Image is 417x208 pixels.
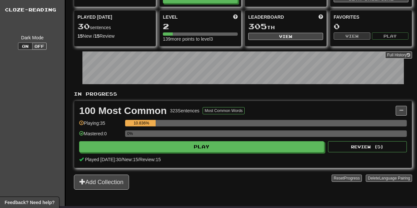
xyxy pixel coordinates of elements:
[170,107,200,114] div: 323 Sentences
[366,175,412,182] button: DeleteLanguage Pairing
[163,22,238,30] div: 2
[77,33,83,39] strong: 15
[138,157,140,162] span: /
[77,14,112,20] span: Played [DATE]
[344,176,360,180] span: Progress
[328,141,407,152] button: Review (5)
[5,199,55,206] span: Open feedback widget
[334,22,408,30] div: 0
[18,43,33,50] button: On
[79,120,122,131] div: Playing: 35
[74,175,129,190] button: Add Collection
[74,91,412,97] p: In Progress
[334,32,370,40] button: View
[139,157,161,162] span: Review: 15
[248,22,323,31] div: th
[77,22,152,31] div: sentences
[79,106,167,116] div: 100 Most Common
[77,22,90,31] span: 30
[248,14,284,20] span: Leaderboard
[233,14,238,20] span: Score more points to level up
[318,14,323,20] span: This week in points, UTC
[94,33,99,39] strong: 15
[32,43,47,50] button: Off
[248,33,323,40] button: View
[379,176,410,180] span: Language Pairing
[163,36,238,42] div: 139 more points to level 3
[248,22,267,31] span: 305
[163,14,178,20] span: Level
[372,32,409,40] button: Play
[203,107,245,114] button: Most Common Words
[85,157,121,162] span: Played [DATE]: 30
[77,33,152,39] div: New / Review
[122,157,138,162] span: New: 15
[127,120,156,126] div: 10.836%
[385,51,412,59] a: Full History
[79,130,122,141] div: Mastered: 0
[79,141,324,152] button: Play
[334,14,408,20] div: Favorites
[121,157,122,162] span: /
[332,175,362,182] button: ResetProgress
[5,34,60,41] div: Dark Mode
